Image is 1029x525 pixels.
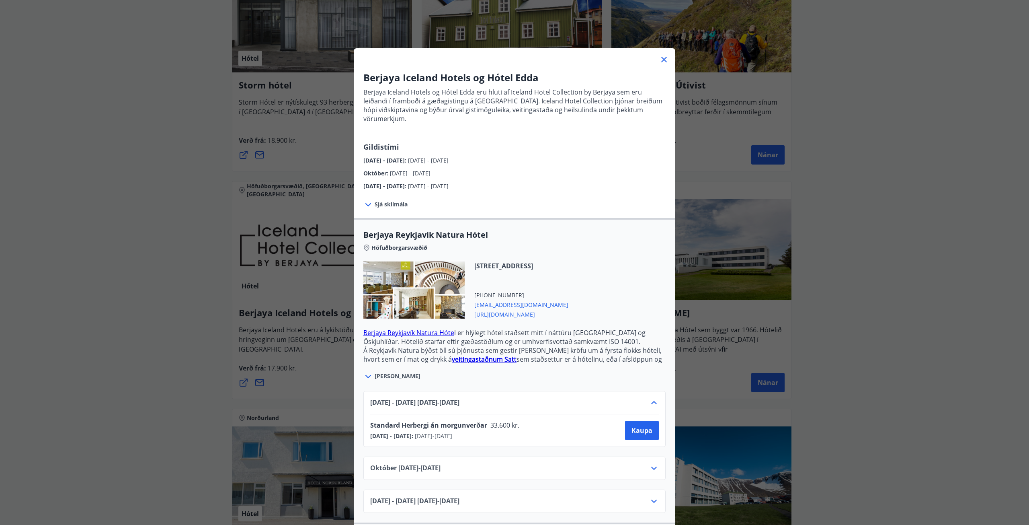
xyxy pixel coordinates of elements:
span: 33.600 kr. [487,421,521,430]
span: [DATE] - [DATE] : [363,182,408,190]
span: Berjaya Reykjavik Natura Hótel [363,229,666,241]
span: Kaupa [631,426,652,435]
span: [DATE] - [DATE] [413,432,452,440]
span: Höfuðborgarsvæðið [371,244,427,252]
span: [DATE] - [DATE] : [370,432,413,440]
a: Berjaya Reykjavík Natura Hóte [363,328,454,337]
span: Sjá skilmála [375,200,408,208]
span: [DATE] - [DATE] [408,156,449,164]
span: [DATE] - [DATE] [DATE] - [DATE] [370,398,459,408]
span: Október : [363,169,390,177]
span: Standard Herbergi án morgunverðar [370,421,487,430]
p: Á Reykjavík Natura býðst öll sú þjónusta sem gestir [PERSON_NAME] kröfu um á fyrsta flokks hóteli... [363,346,666,373]
span: [DATE] - [DATE] [DATE] - [DATE] [370,496,459,506]
span: [PHONE_NUMBER] [474,291,568,299]
span: [DATE] - [DATE] [390,169,430,177]
h3: Berjaya Iceland Hotels og Hótel Edda [363,71,666,84]
span: [EMAIL_ADDRESS][DOMAIN_NAME] [474,299,568,309]
p: l er hlýlegt hótel staðsett mitt í náttúru [GEOGRAPHIC_DATA] og Öskjuhlíðar. Hótelið starfar efti... [363,328,666,346]
span: Gildistími [363,142,399,152]
span: [PERSON_NAME] [375,372,420,380]
p: Berjaya Iceland Hotels og Hótel Edda eru hluti af Iceland Hotel Collection by Berjaya sem eru lei... [363,88,666,123]
a: veitingastaðnum Satt [452,355,517,364]
span: [STREET_ADDRESS] [474,261,568,270]
span: [URL][DOMAIN_NAME] [474,309,568,319]
span: [DATE] - [DATE] : [363,156,408,164]
span: Október [DATE] - [DATE] [370,463,441,473]
span: [DATE] - [DATE] [408,182,449,190]
button: Kaupa [625,421,659,440]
